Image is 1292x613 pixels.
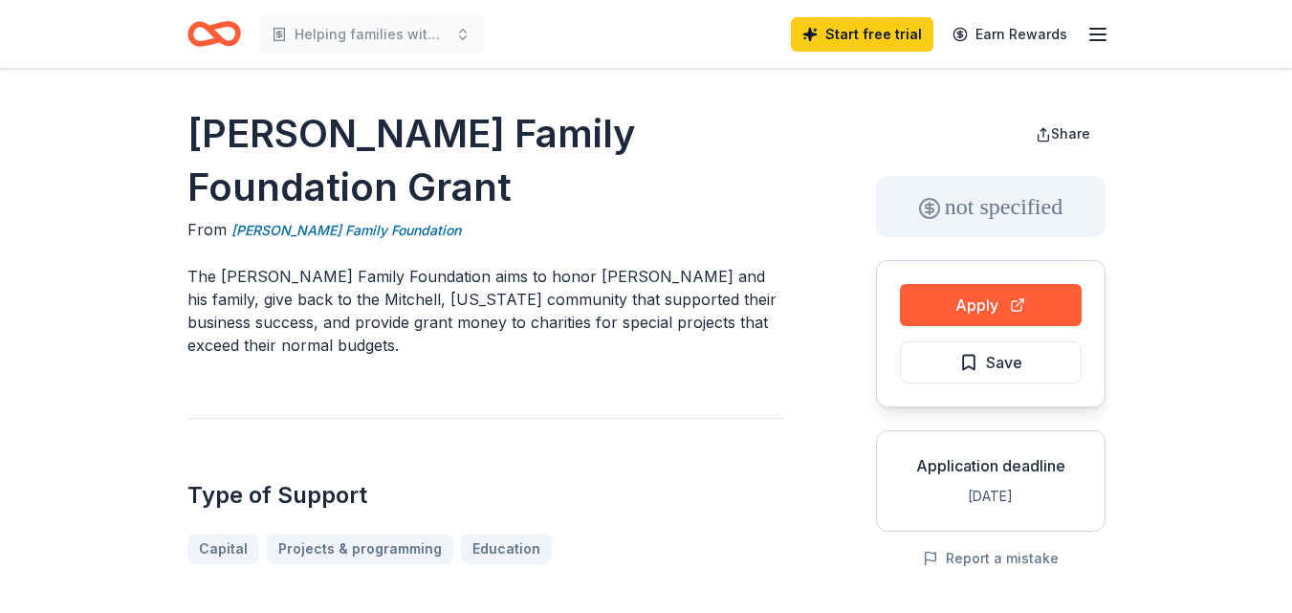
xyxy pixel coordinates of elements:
a: Capital [187,534,259,564]
button: Report a mistake [923,547,1059,570]
h1: [PERSON_NAME] Family Foundation Grant [187,107,784,214]
div: not specified [876,176,1106,237]
span: Share [1051,125,1090,142]
a: Earn Rewards [941,17,1079,52]
button: Apply [900,284,1082,326]
a: [PERSON_NAME] Family Foundation [231,219,461,242]
span: Save [986,350,1022,375]
a: Start free trial [791,17,933,52]
span: Helping families with their food security. [295,23,448,46]
button: Share [1020,115,1106,153]
div: [DATE] [892,485,1089,508]
a: Education [461,534,552,564]
button: Save [900,341,1082,383]
button: Helping families with their food security. [256,15,486,54]
h2: Type of Support [187,480,784,511]
a: Projects & programming [267,534,453,564]
div: From [187,218,784,242]
p: The [PERSON_NAME] Family Foundation aims to honor [PERSON_NAME] and his family, give back to the ... [187,265,784,357]
a: Home [187,11,241,56]
div: Application deadline [892,454,1089,477]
